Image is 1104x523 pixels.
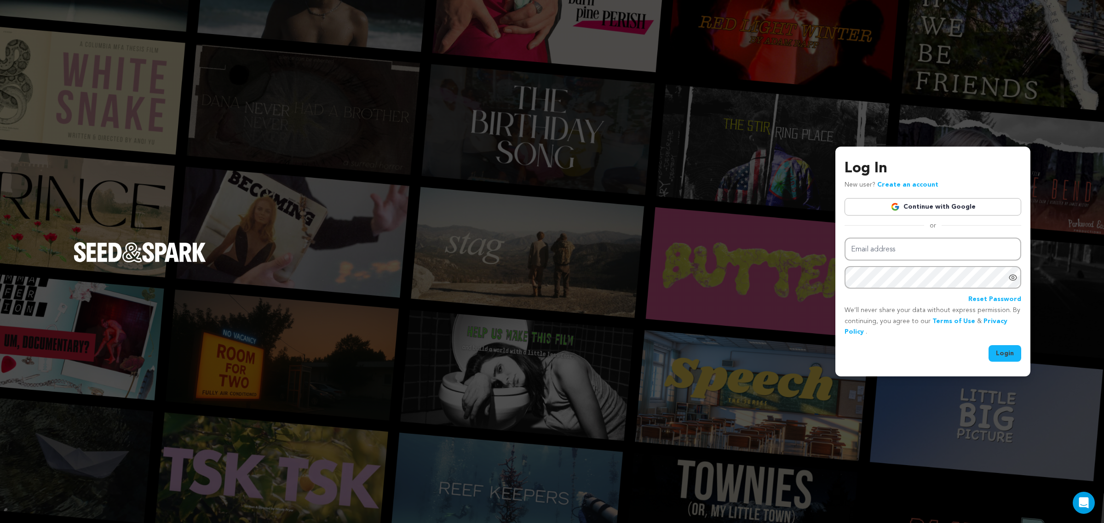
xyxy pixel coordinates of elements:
a: Terms of Use [932,318,975,324]
input: Email address [845,238,1021,261]
a: Seed&Spark Homepage [74,242,206,281]
a: Reset Password [968,294,1021,305]
h3: Log In [845,158,1021,180]
a: Create an account [877,182,938,188]
a: Show password as plain text. Warning: this will display your password on the screen. [1008,273,1018,282]
p: New user? [845,180,938,191]
p: We’ll never share your data without express permission. By continuing, you agree to our & . [845,305,1021,338]
span: or [924,221,942,230]
img: Seed&Spark Logo [74,242,206,262]
img: Google logo [891,202,900,211]
a: Continue with Google [845,198,1021,216]
button: Login [989,345,1021,362]
div: Open Intercom Messenger [1073,492,1095,514]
